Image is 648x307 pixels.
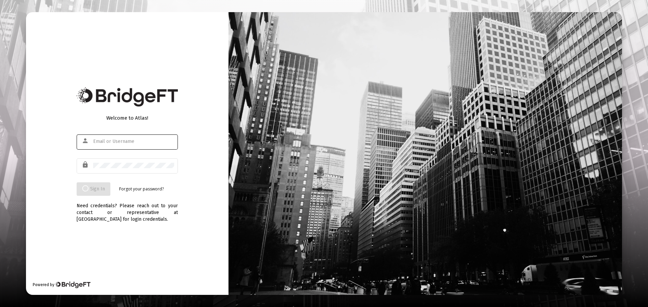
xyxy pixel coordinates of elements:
input: Email or Username [93,139,174,144]
img: Bridge Financial Technology Logo [55,281,90,288]
div: Welcome to Atlas! [77,115,178,121]
mat-icon: lock [82,161,90,169]
img: Bridge Financial Technology Logo [77,87,178,106]
span: Sign In [82,186,105,192]
div: Need credentials? Please reach out to your contact or representative at [GEOGRAPHIC_DATA] for log... [77,196,178,223]
a: Forgot your password? [119,186,164,192]
div: Powered by [33,281,90,288]
mat-icon: person [82,137,90,145]
button: Sign In [77,182,110,196]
